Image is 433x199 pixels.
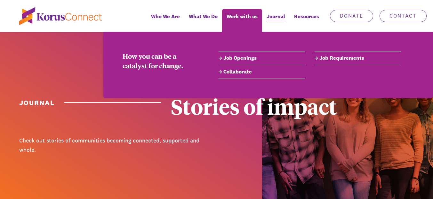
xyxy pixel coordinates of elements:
span: What We Do [189,12,218,21]
a: Journal [262,9,290,32]
div: Resources [290,9,324,32]
a: Contact [380,10,427,22]
a: Work with us [222,9,262,32]
a: Collaborate [219,68,305,76]
a: Job Openings [219,54,305,62]
p: Check out stories of communities becoming connected, supported and whole. [19,136,212,155]
img: korus-connect%2Fc5177985-88d5-491d-9cd7-4a1febad1357_logo.svg [19,7,102,25]
span: Who We Are [151,12,180,21]
div: How you can be a catalyst for change. [123,51,199,70]
a: Donate [330,10,373,22]
a: Who We Are [147,9,184,32]
a: Job Requirements [315,54,401,62]
a: What We Do [184,9,222,32]
span: Work with us [227,12,258,21]
div: Stories of impact [171,96,364,117]
span: Journal [267,12,285,21]
h1: Journal [19,98,161,107]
